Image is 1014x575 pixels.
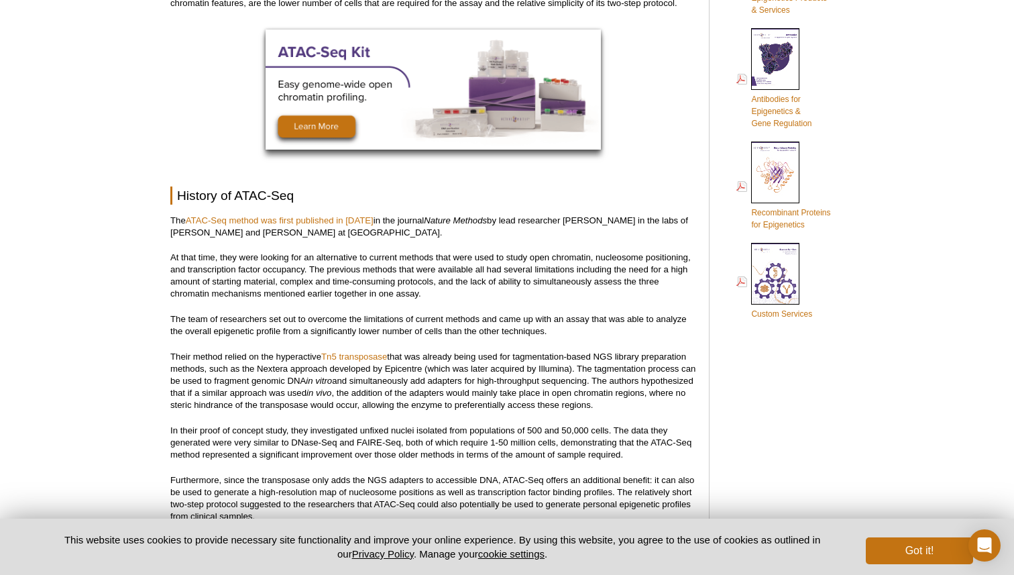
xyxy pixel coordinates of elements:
em: Nature Methods [424,215,487,225]
div: Open Intercom Messenger [968,529,1001,562]
a: Antibodies forEpigenetics &Gene Regulation [736,27,811,131]
a: Tn5 transposase [321,352,387,362]
h2: History of ATAC-Seq [170,187,695,205]
span: Recombinant Proteins for Epigenetics [751,208,830,229]
img: ATAC-Seq Kit [266,30,601,150]
img: Rec_prots_140604_cover_web_70x200 [751,142,799,203]
a: Custom Services [736,242,812,321]
em: in vivo [306,388,331,398]
p: In their proof of concept study, they investigated unfixed nuclei isolated from populations of 50... [170,425,695,461]
em: in vitro [306,376,332,386]
a: ATAC-Seq method was first published in [DATE] [186,215,374,225]
a: Recombinant Proteinsfor Epigenetics [736,140,830,232]
span: Antibodies for Epigenetics & Gene Regulation [751,95,811,128]
button: cookie settings [478,548,545,560]
button: Got it! [866,537,973,564]
a: Privacy Policy [352,548,414,560]
p: At that time, they were looking for an alternative to current methods that were used to study ope... [170,252,695,300]
img: Abs_epi_2015_cover_web_70x200 [751,28,799,90]
img: Custom_Services_cover [751,243,799,305]
p: The in the journal by lead researcher [PERSON_NAME] in the labs of [PERSON_NAME] and [PERSON_NAME... [170,215,695,239]
p: Furthermore, since the transposase only adds the NGS adapters to accessible DNA, ATAC-Seq offers ... [170,474,695,523]
span: Custom Services [751,309,812,319]
p: Their method relied on the hyperactive that was already being used for tagmentation-based NGS lib... [170,351,695,411]
p: This website uses cookies to provide necessary site functionality and improve your online experie... [41,533,844,561]
p: The team of researchers set out to overcome the limitations of current methods and came up with a... [170,313,695,337]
